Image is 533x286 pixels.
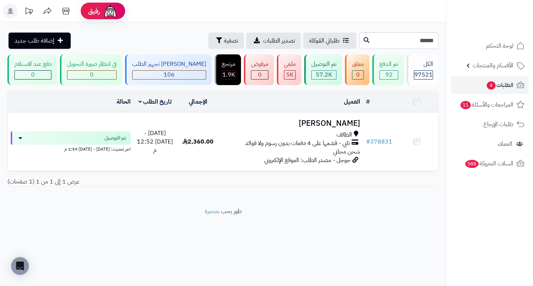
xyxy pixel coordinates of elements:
[465,160,479,168] span: 588
[311,60,336,68] div: تم التوصيل
[366,97,370,106] a: #
[222,70,235,79] span: 1.9K
[451,37,529,55] a: لوحة التحكم
[251,71,268,79] div: 0
[379,60,398,68] div: تم الدفع
[58,54,124,85] a: في انتظار صورة التحويل 0
[224,36,238,45] span: تصفية
[189,97,207,106] a: الإجمالي
[414,60,433,68] div: الكل
[88,7,100,16] span: رفيق
[380,71,398,79] div: 92
[132,60,206,68] div: [PERSON_NAME] تجهيز الطلب
[67,60,117,68] div: في انتظار صورة التحويل
[263,36,295,45] span: تصدير الطلبات
[20,4,38,20] a: تحديثات المنصة
[222,60,235,68] div: مرتجع
[138,97,172,106] a: تاريخ الطلب
[303,33,356,49] a: طلباتي المُوكلة
[164,70,175,79] span: 106
[486,80,513,90] span: الطلبات
[414,70,433,79] span: 97521
[14,36,54,45] span: إضافة طلب جديد
[343,54,371,85] a: معلق 0
[284,71,295,79] div: 5011
[205,207,218,216] a: متجرة
[31,70,35,79] span: 0
[286,70,294,79] span: 5K
[14,60,51,68] div: دفع عند الاستلام
[405,54,440,85] a: الكل97521
[366,137,370,146] span: #
[9,33,71,49] a: إضافة طلب جديد
[352,71,363,79] div: 0
[67,71,116,79] div: 0
[356,70,360,79] span: 0
[460,100,513,110] span: المراجعات والأسئلة
[213,54,242,85] a: مرتجع 1.9K
[133,71,206,79] div: 106
[451,76,529,94] a: الطلبات4
[117,97,131,106] a: الحالة
[90,70,94,79] span: 0
[486,41,513,51] span: لوحة التحكم
[137,129,173,155] span: [DATE] - [DATE] 12:52 م
[312,71,336,79] div: 57219
[483,18,526,34] img: logo-2.png
[498,139,512,149] span: العملاء
[336,131,352,139] span: الطائف
[473,60,513,71] span: الأقسام والمنتجات
[104,134,126,142] span: تم التوصيل
[251,60,268,68] div: مرفوض
[264,156,351,165] span: جوجل - مصدر الطلب: الموقع الإلكتروني
[245,139,350,148] span: تابي - قسّمها على 4 دفعات بدون رسوم ولا فوائد
[451,155,529,172] a: السلات المتروكة588
[6,54,58,85] a: دفع عند الاستلام 0
[284,60,296,68] div: ملغي
[258,70,262,79] span: 0
[465,158,513,169] span: السلات المتروكة
[451,96,529,114] a: المراجعات والأسئلة11
[352,60,364,68] div: معلق
[242,54,275,85] a: مرفوض 0
[451,115,529,133] a: طلبات الإرجاع
[124,54,213,85] a: [PERSON_NAME] تجهيز الطلب 106
[303,54,343,85] a: تم التوصيل 57.2K
[344,97,360,106] a: العميل
[182,137,214,146] span: 2,360.00
[451,135,529,153] a: العملاء
[246,33,301,49] a: تصدير الطلبات
[11,145,131,152] div: اخر تحديث: [DATE] - [DATE] 1:59 م
[222,71,235,79] div: 1856
[15,71,51,79] div: 0
[222,119,360,128] h3: [PERSON_NAME]
[2,178,223,186] div: عرض 1 إلى 1 من 1 (1 صفحات)
[487,81,496,90] span: 4
[385,70,393,79] span: 92
[208,33,244,49] button: تصفية
[103,4,118,18] img: ai-face.png
[366,137,392,146] a: #378831
[275,54,303,85] a: ملغي 5K
[333,147,360,156] span: شحن مجاني
[309,36,339,45] span: طلباتي المُوكلة
[483,119,513,129] span: طلبات الإرجاع
[371,54,405,85] a: تم الدفع 92
[11,257,29,275] div: Open Intercom Messenger
[316,70,332,79] span: 57.2K
[460,101,471,109] span: 11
